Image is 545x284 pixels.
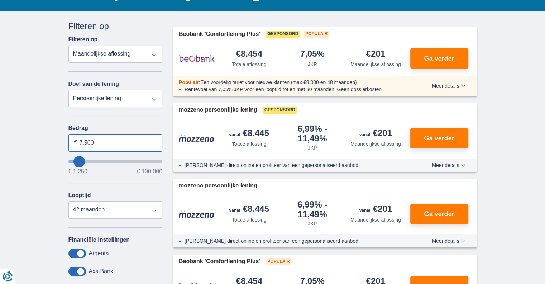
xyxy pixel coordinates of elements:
[424,135,454,141] span: Ga verder
[89,250,109,257] label: Argenta
[350,61,401,68] div: Maandelijkse aflossing
[68,160,163,163] input: wantToBorrow
[200,79,357,85] span: Een voordelig tarief voor nieuwe klanten (max €8.000 en 48 maanden)
[179,30,260,38] span: Beobank 'Comfortlening Plus'
[68,20,163,32] div: Filteren op
[179,257,260,266] span: Beobank 'Comfortlening Plus'
[410,204,468,224] button: Ga verder
[308,61,317,68] div: JKP
[308,144,317,152] div: JKP
[266,258,291,265] span: Populair
[284,125,341,143] div: 6,99%
[68,125,163,131] label: Bedrag
[284,200,341,219] div: 6,99%
[410,48,468,69] button: Ga verder
[185,86,406,93] li: Rentevoet van 7,05% JKP voor een looptijd tot en met 30 maanden; Geen dossierkosten
[68,36,98,43] label: Filteren op
[179,210,215,218] img: product.pl.alt Mozzeno
[179,50,215,67] img: product.pl.alt Beobank
[179,106,257,114] span: mozzeno persoonlijke lening
[74,139,77,147] span: €
[424,55,454,62] span: Ga verder
[236,50,262,59] div: €8.454
[179,79,199,85] span: Populair
[263,107,297,114] span: Gesponsord
[232,61,267,68] div: Totale aflossing
[359,205,392,215] div: €201
[432,238,465,243] span: Meer details
[89,268,113,275] label: Axa Bank
[308,220,317,227] div: JKP
[426,83,471,89] button: Meer details
[426,162,471,168] button: Meer details
[359,129,392,139] div: €201
[432,163,465,168] span: Meer details
[300,50,325,59] div: 7,05%
[366,50,385,59] div: €201
[68,192,91,199] label: Looptijd
[229,205,269,215] div: €8.445
[68,81,119,87] label: Doel van de lening
[432,83,465,88] span: Meer details
[68,169,87,174] span: € 1.250
[266,31,300,38] span: Gesponsord
[185,237,406,245] li: [PERSON_NAME] direct online en profiteer van een gepersonaliseerd aanbod
[179,182,257,190] span: mozzeno persoonlijke lening
[304,31,329,38] span: Populair
[410,128,468,148] button: Ga verder
[185,162,406,169] li: [PERSON_NAME] direct online en profiteer van een gepersonaliseerd aanbod
[424,211,454,217] span: Ga verder
[232,140,267,148] div: Totale aflossing
[232,216,267,223] div: Totale aflossing
[350,216,401,223] div: Maandelijkse aflossing
[426,238,471,244] button: Meer details
[229,129,269,139] div: €8.445
[173,79,411,86] div: :
[68,237,130,243] label: Financiële instellingen
[179,134,215,142] img: product.pl.alt Mozzeno
[137,169,162,174] span: € 100.000
[350,140,401,148] div: Maandelijkse aflossing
